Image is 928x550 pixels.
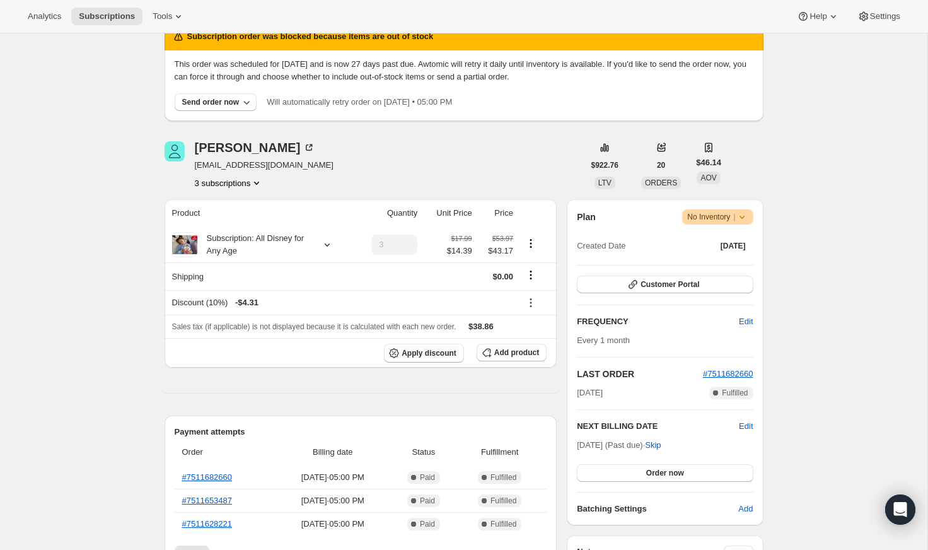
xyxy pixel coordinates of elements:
button: Settings [850,8,908,25]
span: Apply discount [402,348,456,358]
button: Product actions [521,237,541,250]
span: [DATE] · 05:00 PM [279,494,387,507]
th: Product [165,199,354,227]
span: [EMAIL_ADDRESS][DOMAIN_NAME] [195,159,333,172]
button: Tools [145,8,192,25]
button: Help [789,8,847,25]
span: Fulfilled [490,519,516,529]
div: Send order now [182,97,240,107]
span: No Inventory [687,211,748,223]
h2: FREQUENCY [577,315,739,328]
button: Add [731,499,760,519]
span: Edit [739,315,753,328]
span: | [733,212,735,222]
span: - $4.31 [235,296,258,309]
span: Skip [645,439,661,452]
span: Customer Portal [641,279,699,290]
span: $14.39 [447,245,472,257]
button: [DATE] [713,237,753,255]
a: #7511628221 [182,519,233,529]
h2: Payment attempts [175,426,547,438]
span: [DATE] (Past due) · [577,440,661,450]
div: Discount (10%) [172,296,513,309]
span: ORDERS [645,178,677,187]
span: 20 [657,160,665,170]
button: $922.76 [584,156,626,174]
span: Paid [420,472,435,483]
small: $53.97 [492,235,513,242]
span: [DATE] [721,241,746,251]
button: Order now [577,464,753,482]
th: Unit Price [421,199,475,227]
span: $46.14 [696,156,721,169]
span: [DATE] · 05:00 PM [279,518,387,530]
h2: Subscription order was blocked because items are out of stock [187,30,434,43]
button: Edit [731,312,760,332]
span: [DATE] · 05:00 PM [279,471,387,484]
span: Analytics [28,11,61,21]
button: Customer Portal [577,276,753,293]
span: Raychelle null [165,141,185,161]
span: Fulfilled [722,388,748,398]
span: Fulfillment [460,446,539,459]
span: Add product [494,348,539,358]
span: Paid [420,519,435,529]
button: Subscriptions [71,8,142,25]
th: Shipping [165,262,354,290]
button: 20 [649,156,673,174]
h6: Batching Settings [577,503,738,515]
a: #7511682660 [182,472,233,482]
span: LTV [598,178,612,187]
th: Order [175,438,275,466]
span: $0.00 [492,272,513,281]
span: [DATE] [577,387,603,399]
button: Product actions [195,177,264,189]
th: Quantity [354,199,421,227]
th: Price [476,199,517,227]
span: Settings [870,11,900,21]
span: AOV [700,173,716,182]
button: Analytics [20,8,69,25]
span: Help [809,11,826,21]
button: #7511682660 [703,368,753,380]
span: Fulfilled [490,496,516,506]
span: $38.86 [468,322,494,331]
a: #7511682660 [703,369,753,378]
span: Status [395,446,453,459]
div: Subscription: All Disney for Any Age [197,232,311,257]
h2: Plan [577,211,596,223]
button: Skip [637,435,668,455]
span: Every 1 month [577,336,630,345]
div: Open Intercom Messenger [885,494,915,525]
span: Fulfilled [490,472,516,483]
span: Billing date [279,446,387,459]
span: Created Date [577,240,625,252]
span: $43.17 [480,245,513,257]
span: Subscriptions [79,11,135,21]
button: Add product [477,344,547,361]
span: $922.76 [591,160,618,170]
p: This order was scheduled for [DATE] and is now 27 days past due. Awtomic will retry it daily unti... [175,58,753,83]
span: Paid [420,496,435,506]
button: Edit [739,420,753,433]
span: Sales tax (if applicable) is not displayed because it is calculated with each new order. [172,322,456,331]
div: [PERSON_NAME] [195,141,316,154]
span: Order now [646,468,684,478]
button: Shipping actions [521,268,541,282]
small: $17.99 [451,235,472,242]
p: Will automatically retry order on [DATE] • 05:00 PM [267,96,452,108]
span: Add [738,503,753,515]
a: #7511653487 [182,496,233,505]
span: Tools [153,11,172,21]
button: Send order now [175,93,257,111]
button: Apply discount [384,344,464,363]
h2: LAST ORDER [577,368,703,380]
h2: NEXT BILLING DATE [577,420,739,433]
